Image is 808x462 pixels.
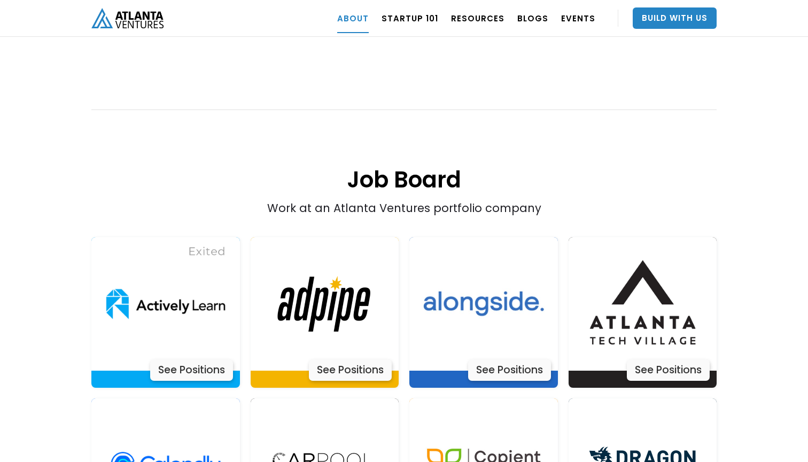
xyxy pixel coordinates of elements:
a: Actively LearnSee Positions [569,237,717,388]
a: ABOUT [337,3,369,33]
div: See Positions [150,359,233,381]
a: BLOGS [517,3,548,33]
a: Startup 101 [382,3,438,33]
a: Actively LearnSee Positions [251,237,399,388]
h1: Job Board [91,111,717,195]
img: Actively Learn [258,237,391,371]
a: Actively LearnSee Positions [91,237,240,388]
img: Actively Learn [99,237,232,371]
a: Actively LearnSee Positions [409,237,558,388]
a: EVENTS [561,3,595,33]
div: See Positions [468,359,551,381]
img: Actively Learn [576,237,709,371]
div: See Positions [627,359,710,381]
img: Actively Learn [417,237,550,371]
div: See Positions [309,359,392,381]
a: Build With Us [633,7,717,29]
a: RESOURCES [451,3,504,33]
